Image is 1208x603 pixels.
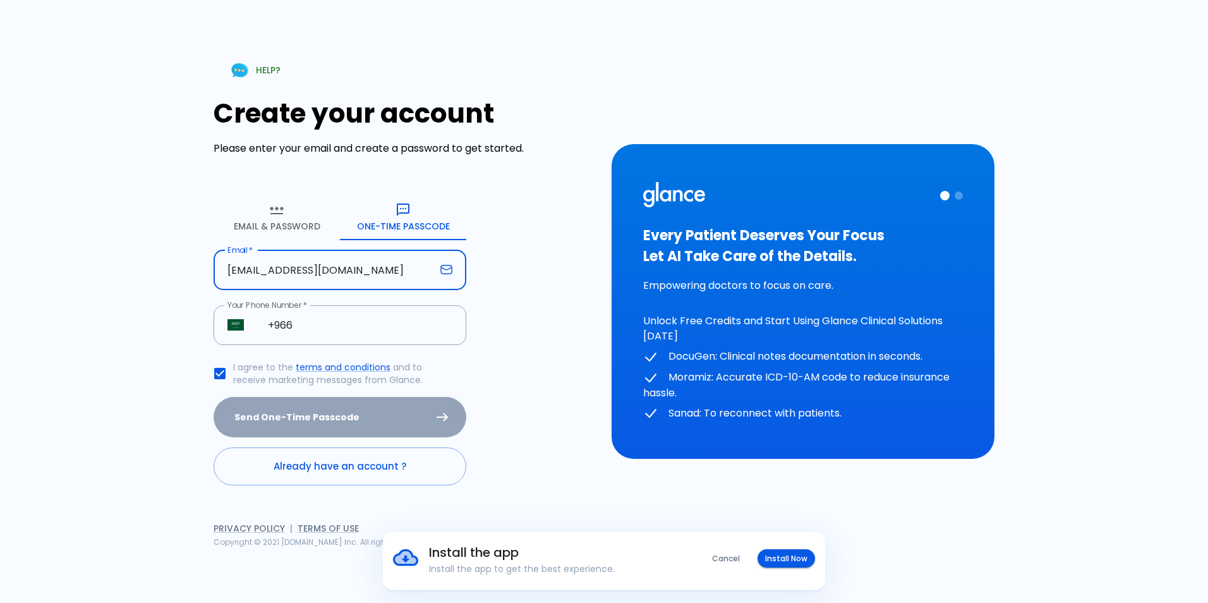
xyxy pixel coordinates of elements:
[340,195,466,240] button: One-Time Passcode
[704,549,747,568] button: Cancel
[296,361,390,374] a: terms and conditions
[229,59,251,82] img: Chat Support
[429,563,671,575] p: Install the app to get the best experience.
[298,522,359,535] a: Terms of Use
[214,54,296,87] a: HELP?
[227,245,253,255] label: Email
[214,448,466,485] a: Already have an account ?
[758,549,815,568] button: Install Now
[214,141,596,156] p: Please enter your email and create a password to get started.
[643,370,963,401] p: Moramiz: Accurate ICD-10-AM code to reduce insurance hassle.
[214,98,596,129] h1: Create your account
[643,406,963,422] p: Sanad: To reconnect with patients.
[643,225,963,267] h3: Every Patient Deserves Your Focus Let AI Take Care of the Details.
[290,522,293,535] span: |
[429,542,671,563] h6: Install the app
[227,300,307,310] label: Your Phone Number
[214,250,435,290] input: your.email@example.com
[643,349,963,365] p: DocuGen: Clinical notes documentation in seconds.
[233,361,456,386] p: I agree to the and to receive marketing messages from Glance.
[222,312,249,338] button: Select country
[214,195,340,240] button: Email & Password
[214,522,285,535] a: Privacy Policy
[227,319,244,331] img: Saudi Arabia
[643,314,963,344] p: Unlock Free Credits and Start Using Glance Clinical Solutions [DATE]
[643,278,963,293] p: Empowering doctors to focus on care.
